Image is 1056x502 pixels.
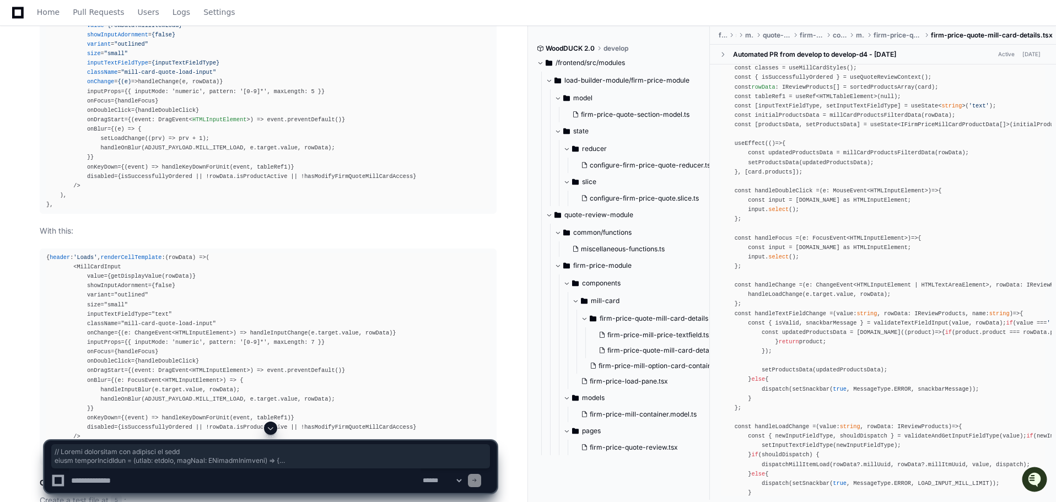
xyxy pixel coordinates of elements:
[563,389,728,407] button: models
[78,115,133,124] a: Powered byPylon
[37,93,139,102] div: We're available if you need us!
[577,407,721,422] button: firm-price-mill-container.model.ts
[554,224,719,241] button: common/functions
[138,9,159,15] span: Users
[104,50,128,57] span: "small"
[572,292,735,310] button: mill-card
[152,31,175,38] span: {false}
[165,254,206,261] span: ( ) =>
[607,331,713,339] span: firm-price-mill-price-textfield.tsx
[87,22,104,29] span: value
[904,329,935,336] span: (product)
[1047,320,1053,326] span: ''
[554,208,561,222] svg: Directory
[874,31,922,40] span: firm-price-quote-mill-card-details
[117,78,131,85] span: {(e)
[941,102,962,109] span: string
[87,50,101,57] span: size
[556,58,625,67] span: /frontend/src/modules
[573,94,592,102] span: model
[590,161,710,170] span: configure-firm-price-quote-reducer.ts
[563,274,728,292] button: components
[203,9,235,15] span: Settings
[169,254,192,261] span: rowData
[563,140,717,158] button: reducer
[581,310,735,327] button: firm-price-quote-mill-card-details
[572,142,579,155] svg: Directory
[546,206,710,224] button: quote-review-module
[779,338,799,345] span: return
[856,31,865,40] span: mill-card
[969,102,989,109] span: 'text'
[50,254,70,261] span: header
[599,361,729,370] span: firm-price-mill-option-card-container.tsx
[1021,466,1050,495] iframe: Open customer support
[114,41,148,47] span: "outlined"
[572,391,579,404] svg: Directory
[763,31,791,40] span: quote-review-module
[173,9,190,15] span: Logs
[768,206,789,213] span: select
[582,177,596,186] span: slice
[590,312,596,325] svg: Directory
[581,294,588,307] svg: Directory
[572,277,579,290] svg: Directory
[87,41,111,47] span: variant
[577,191,710,206] button: configure-firm-price-quote.slice.ts
[46,13,417,208] span: handleChange(e, rowData)} inputProps={{ inputMode: 'numeric', pattern: '[0-9]*', maxLength: 5 }} ...
[192,116,247,123] span: HTMLInputElement
[554,89,717,107] button: model
[931,31,1053,40] span: firm-price-quote-mill-card-details.tsx
[554,74,561,87] svg: Directory
[833,310,1020,317] span: =>
[73,9,124,15] span: Pull Requests
[590,410,697,419] span: firm-price-mill-container.model.ts
[110,116,133,124] span: Pylon
[46,12,490,210] div: { : , : (
[87,78,114,85] span: onChange
[563,226,570,239] svg: Directory
[833,31,847,40] span: components
[73,254,97,261] span: 'Loads'
[554,257,719,274] button: firm-price-module
[799,235,918,241] span: =>
[546,56,552,69] svg: Directory
[582,279,621,288] span: components
[46,253,490,461] div: { : , : ( <MillCardInput value={getDisplayValue(rowData)} showInputAdornment={false} variant="out...
[37,9,60,15] span: Home
[600,314,708,323] span: firm-price-quote-mill-card-details
[568,241,713,257] button: miscellaneous-functions.ts
[582,393,605,402] span: models
[800,31,823,40] span: firm-price-module
[577,158,710,173] button: configure-firm-price-quote-reducer.ts
[581,110,689,119] span: firm-price-quote-section-model.ts
[577,374,729,389] button: firm-price-load-pane.tsx
[87,69,117,75] span: className
[1022,50,1041,58] div: [DATE]
[719,31,727,40] span: frontend
[989,310,1010,317] span: string
[768,253,789,260] span: select
[572,175,579,188] svg: Directory
[745,31,753,40] span: modules
[11,11,33,33] img: PlayerZero
[573,127,589,136] span: state
[820,187,939,194] span: =>
[101,254,162,261] span: renderCellTemplate
[563,91,570,105] svg: Directory
[546,72,710,89] button: load-builder-module/firm-price-module
[1006,320,1013,326] span: if
[554,122,717,140] button: state
[121,69,217,75] span: "mill-card-quote-load-input"
[585,358,729,374] button: firm-price-mill-option-card-container.tsx
[833,386,847,392] span: true
[564,210,633,219] span: quote-review-module
[751,376,765,382] span: else
[11,44,201,62] div: Welcome
[833,310,1013,317] span: (value: , rowData: IReviewProducts, name: )
[563,259,570,272] svg: Directory
[945,329,952,336] span: if
[582,144,607,153] span: reducer
[733,50,896,59] div: Automated PR from develop to develop-d4 - [DATE]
